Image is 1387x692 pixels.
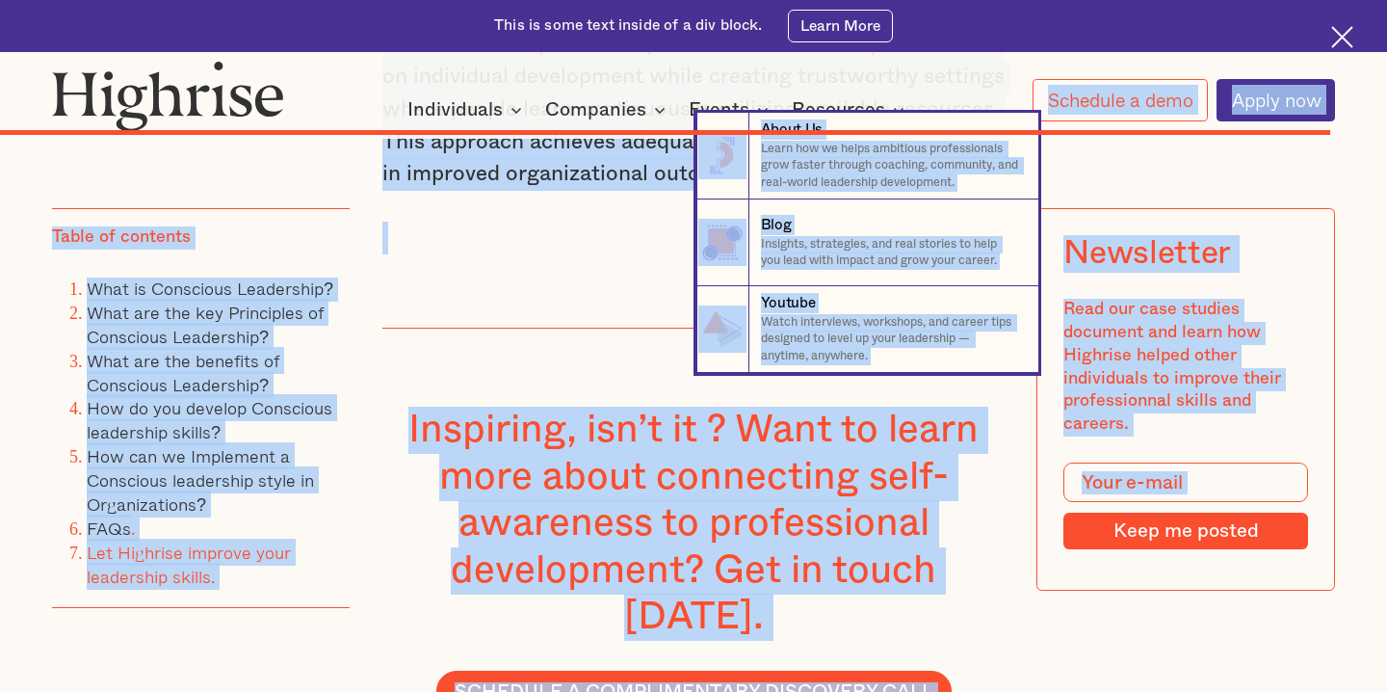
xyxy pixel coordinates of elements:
[696,113,1038,200] a: About UsLearn how we helps ambitious professionals grow faster through coaching, community, and r...
[761,141,1021,192] p: Learn how we helps ambitious professionals grow faster through coaching, community, and real-worl...
[407,98,528,121] div: Individuals
[87,443,314,519] a: How can we Implement a Conscious leadership style in Organizations?
[761,120,824,140] div: About Us
[696,286,1038,373] a: YoutubeWatch interviews, workshops, and career tips designed to level up your leadership — anytim...
[761,236,1021,270] p: Insights, strategies, and real stories to help you lead with impact and grow your career.
[792,98,885,121] div: Resources
[87,516,131,543] a: FAQs
[689,98,749,121] div: Events
[1064,464,1308,550] form: Modal Form
[545,98,671,121] div: Companies
[52,61,284,131] img: Highrise logo
[494,15,762,36] div: This is some text inside of a div block.
[788,10,892,43] a: Learn More
[696,200,1038,286] a: BlogInsights, strategies, and real stories to help you lead with impact and grow your career.
[761,314,1021,365] p: Watch interviews, workshops, and career tips designed to level up your leadership — anytime, anyw...
[407,98,503,121] div: Individuals
[1064,464,1308,503] input: Your e-mail
[87,540,291,591] a: Let Highrise improve your leadership skills.
[87,395,332,446] a: How do you develop Conscious leadership skills?
[1217,79,1335,121] a: Apply now
[792,98,910,121] div: Resources
[545,98,646,121] div: Companies
[689,98,774,121] div: Events
[87,519,350,543] li: .
[382,407,1006,641] div: Inspiring, isn’t it ? Want to learn more about connecting self-awareness to professional developm...
[1033,79,1207,121] a: Schedule a demo
[1064,514,1308,550] input: Keep me posted
[761,215,792,235] div: Blog
[761,293,816,313] div: Youtube
[1331,26,1353,48] img: Cross icon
